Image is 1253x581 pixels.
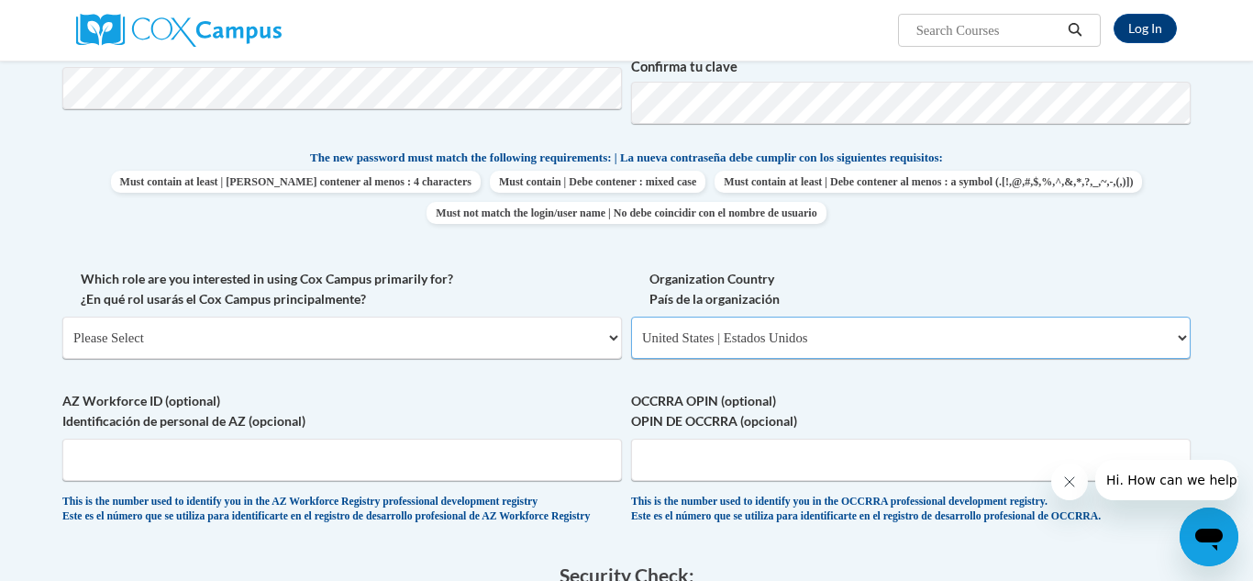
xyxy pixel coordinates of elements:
[1051,464,1088,500] iframe: Close message
[1180,508,1238,566] iframe: Button to launch messaging window
[631,269,1191,309] label: Organization Country País de la organización
[490,171,705,193] span: Must contain | Debe contener : mixed case
[62,391,622,431] label: AZ Workforce ID (optional) Identificación de personal de AZ (opcional)
[62,495,622,525] div: This is the number used to identify you in the AZ Workforce Registry professional development reg...
[1114,14,1177,43] a: Log In
[76,14,282,47] img: Cox Campus
[427,202,826,224] span: Must not match the login/user name | No debe coincidir con el nombre de usuario
[11,13,149,28] span: Hi. How can we help?
[915,19,1061,41] input: Search Courses
[1095,460,1238,500] iframe: Message from company
[1061,19,1089,41] button: Search
[111,171,481,193] span: Must contain at least | [PERSON_NAME] contener al menos : 4 characters
[631,495,1191,525] div: This is the number used to identify you in the OCCRRA professional development registry. Este es ...
[715,171,1142,193] span: Must contain at least | Debe contener al menos : a symbol (.[!,@,#,$,%,^,&,*,?,_,~,-,(,)])
[310,150,943,166] span: The new password must match the following requirements: | La nueva contraseña debe cumplir con lo...
[631,391,1191,431] label: OCCRRA OPIN (optional) OPIN DE OCCRRA (opcional)
[62,269,622,309] label: Which role are you interested in using Cox Campus primarily for? ¿En qué rol usarás el Cox Campus...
